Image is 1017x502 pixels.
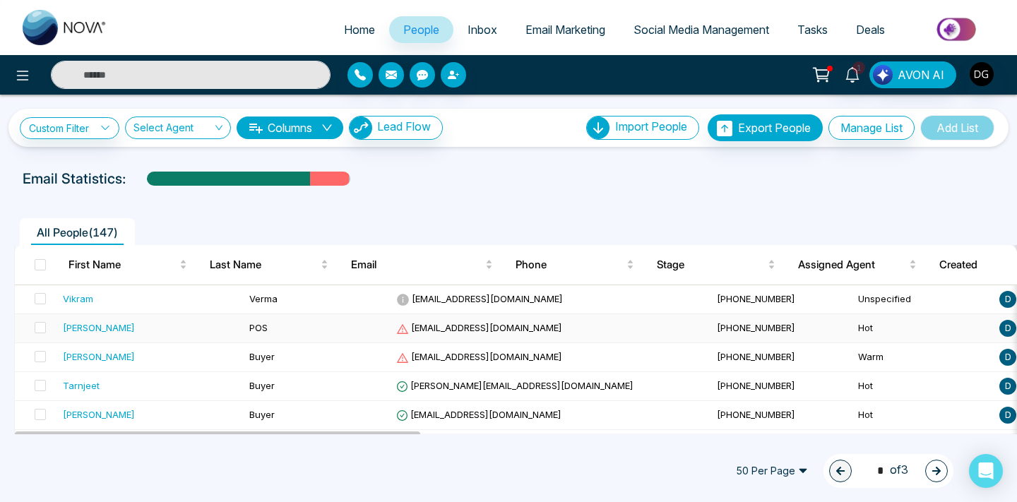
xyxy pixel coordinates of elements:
span: 1 [852,61,865,74]
td: Warm [852,343,994,372]
a: Tasks [783,16,842,43]
span: Import People [615,119,687,133]
span: [PERSON_NAME][EMAIL_ADDRESS][DOMAIN_NAME] [396,380,634,391]
td: Hot [852,401,994,430]
span: [PHONE_NUMBER] [717,293,795,304]
td: Hot [852,372,994,401]
span: People [403,23,439,37]
button: Manage List [828,116,915,140]
span: Buyer [249,351,275,362]
td: Unspecified [852,285,994,314]
span: Tasks [797,23,828,37]
span: Email [351,256,482,273]
span: AVON AI [898,66,944,83]
span: Deals [856,23,885,37]
span: All People ( 147 ) [31,225,124,239]
span: [EMAIL_ADDRESS][DOMAIN_NAME] [396,293,563,304]
a: 1 [835,61,869,86]
button: Export People [708,114,823,141]
span: D [999,320,1016,337]
a: Social Media Management [619,16,783,43]
th: Last Name [198,245,340,285]
div: [PERSON_NAME] [63,321,135,335]
img: Nova CRM Logo [23,10,107,45]
span: D [999,407,1016,424]
span: [EMAIL_ADDRESS][DOMAIN_NAME] [396,351,562,362]
td: Hot [852,314,994,343]
a: Lead FlowLead Flow [343,116,443,140]
span: D [999,378,1016,395]
span: [PHONE_NUMBER] [717,380,795,391]
span: [PHONE_NUMBER] [717,322,795,333]
a: Deals [842,16,899,43]
span: down [321,122,333,133]
th: Assigned Agent [787,245,928,285]
a: People [389,16,453,43]
span: [EMAIL_ADDRESS][DOMAIN_NAME] [396,409,561,420]
a: Email Marketing [511,16,619,43]
a: Custom Filter [20,117,119,139]
span: [EMAIL_ADDRESS][DOMAIN_NAME] [396,322,562,333]
span: Email Marketing [525,23,605,37]
th: First Name [57,245,198,285]
th: Email [340,245,504,285]
button: AVON AI [869,61,956,88]
span: Export People [738,121,811,135]
td: Unspecified [852,430,994,459]
a: Inbox [453,16,511,43]
span: Phone [516,256,624,273]
span: [PHONE_NUMBER] [717,351,795,362]
a: Home [330,16,389,43]
div: [PERSON_NAME] [63,349,135,364]
button: Columnsdown [237,116,343,139]
th: Stage [646,245,787,285]
span: Inbox [468,23,497,37]
span: 50 Per Page [726,460,818,482]
span: Verma [249,293,278,304]
img: Lead Flow [350,116,372,139]
button: Lead Flow [349,116,443,140]
span: Last Name [210,256,318,273]
span: Home [344,23,375,37]
div: Vikram [63,292,93,306]
div: Open Intercom Messenger [969,454,1003,488]
div: [PERSON_NAME] [63,407,135,422]
span: Assigned Agent [798,256,906,273]
span: [PHONE_NUMBER] [717,409,795,420]
img: User Avatar [970,62,994,86]
span: Buyer [249,409,275,420]
span: of 3 [869,461,908,480]
span: Social Media Management [634,23,769,37]
img: Lead Flow [873,65,893,85]
span: D [999,291,1016,308]
span: Stage [657,256,765,273]
p: Email Statistics: [23,168,126,189]
span: First Name [69,256,177,273]
span: D [999,349,1016,366]
span: Buyer [249,380,275,391]
span: POS [249,322,268,333]
th: Phone [504,245,646,285]
span: Lead Flow [377,119,431,133]
img: Market-place.gif [906,13,1009,45]
div: Tarnjeet [63,378,100,393]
